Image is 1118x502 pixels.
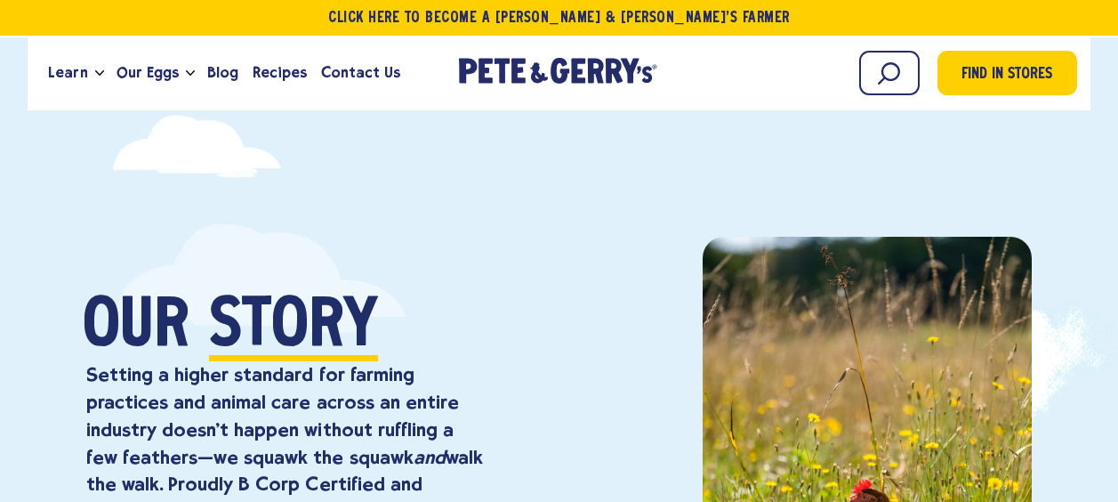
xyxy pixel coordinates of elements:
span: Learn [48,61,87,84]
a: Recipes [245,49,314,97]
a: Learn [41,49,94,97]
a: Find in Stores [937,51,1077,95]
button: Open the dropdown menu for Learn [95,70,104,77]
em: and [414,446,446,468]
span: Our Eggs [117,61,179,84]
span: Recipes [253,61,307,84]
a: Blog [200,49,245,97]
span: Blog [207,61,238,84]
a: Our Eggs [109,49,186,97]
a: Contact Us [314,49,407,97]
span: Find in Stores [961,63,1052,87]
span: Contact Us [321,61,400,84]
input: Search [859,51,920,95]
span: Story [209,295,378,361]
span: Our [83,295,189,361]
button: Open the dropdown menu for Our Eggs [186,70,195,77]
